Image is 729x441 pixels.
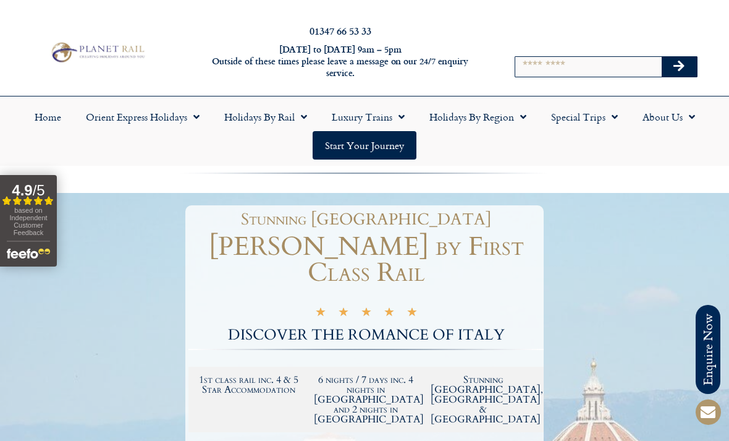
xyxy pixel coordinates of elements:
button: Search [662,57,697,77]
a: 01347 66 53 33 [310,24,371,38]
div: 5/5 [315,306,418,320]
img: Planet Rail Train Holidays Logo [48,40,146,64]
nav: Menu [6,103,723,160]
a: Special Trips [539,103,630,131]
h1: [PERSON_NAME] by First Class Rail [188,234,544,286]
h2: 6 nights / 7 days inc. 4 nights in [GEOGRAPHIC_DATA] and 2 nights in [GEOGRAPHIC_DATA] [314,375,419,424]
h2: DISCOVER THE ROMANCE OF ITALY [188,328,544,343]
a: Holidays by Rail [212,103,319,131]
h2: 1st class rail inc. 4 & 5 Star Accommodation [196,375,301,395]
h6: [DATE] to [DATE] 9am – 5pm Outside of these times please leave a message on our 24/7 enquiry serv... [198,44,483,79]
i: ★ [407,308,418,320]
a: Luxury Trains [319,103,417,131]
a: Orient Express Holidays [74,103,212,131]
a: Start your Journey [313,131,416,160]
h1: Stunning [GEOGRAPHIC_DATA] [195,212,537,228]
a: Home [22,103,74,131]
h2: Stunning [GEOGRAPHIC_DATA], [GEOGRAPHIC_DATA] & [GEOGRAPHIC_DATA] [431,375,536,424]
i: ★ [315,308,326,320]
a: About Us [630,103,707,131]
i: ★ [361,308,372,320]
a: Holidays by Region [417,103,539,131]
i: ★ [384,308,395,320]
i: ★ [338,308,349,320]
